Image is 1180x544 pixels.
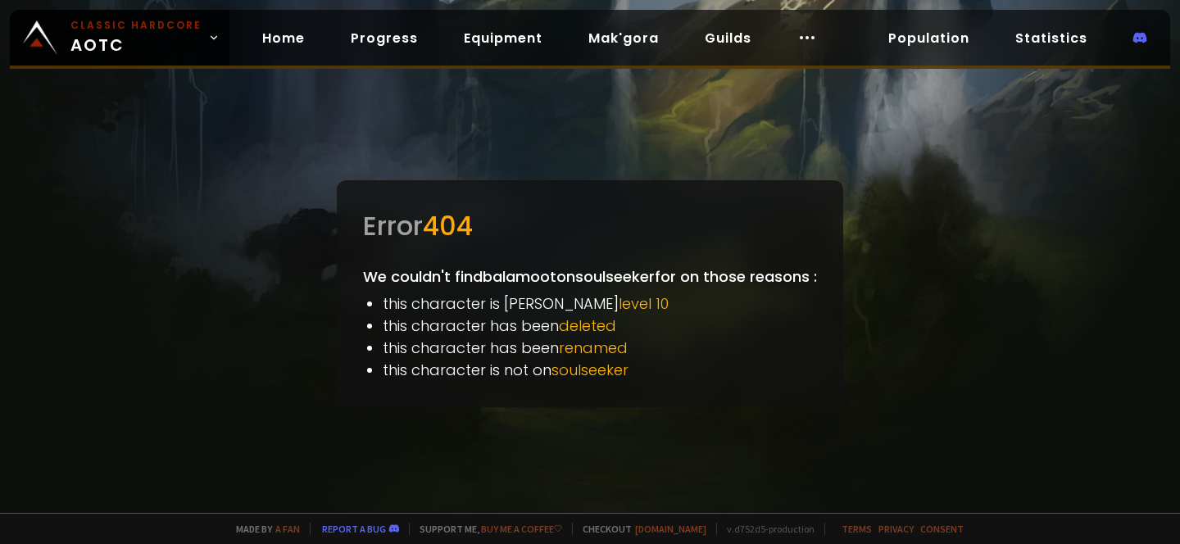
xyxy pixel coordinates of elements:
a: Buy me a coffee [481,523,562,535]
a: Statistics [1002,21,1101,55]
span: 404 [423,207,473,244]
a: Terms [842,523,872,535]
li: this character has been [383,337,817,359]
span: Support me, [409,523,562,535]
a: Guilds [692,21,765,55]
span: level 10 [619,293,669,314]
li: this character is [PERSON_NAME] [383,292,817,315]
a: a fan [275,523,300,535]
li: this character has been [383,315,817,337]
div: We couldn't find balamoot on soulseeker for on those reasons : [337,180,843,407]
span: renamed [559,338,628,358]
a: Equipment [451,21,556,55]
span: soulseeker [551,360,629,380]
small: Classic Hardcore [70,18,202,33]
a: Home [249,21,318,55]
a: Privacy [878,523,914,535]
a: [DOMAIN_NAME] [635,523,706,535]
a: Population [875,21,983,55]
span: Made by [226,523,300,535]
a: Mak'gora [575,21,672,55]
a: Progress [338,21,431,55]
span: deleted [559,315,616,336]
span: AOTC [70,18,202,57]
a: Consent [920,523,964,535]
div: Error [363,206,817,246]
span: Checkout [572,523,706,535]
span: v. d752d5 - production [716,523,815,535]
a: Report a bug [322,523,386,535]
li: this character is not on [383,359,817,381]
a: Classic HardcoreAOTC [10,10,229,66]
